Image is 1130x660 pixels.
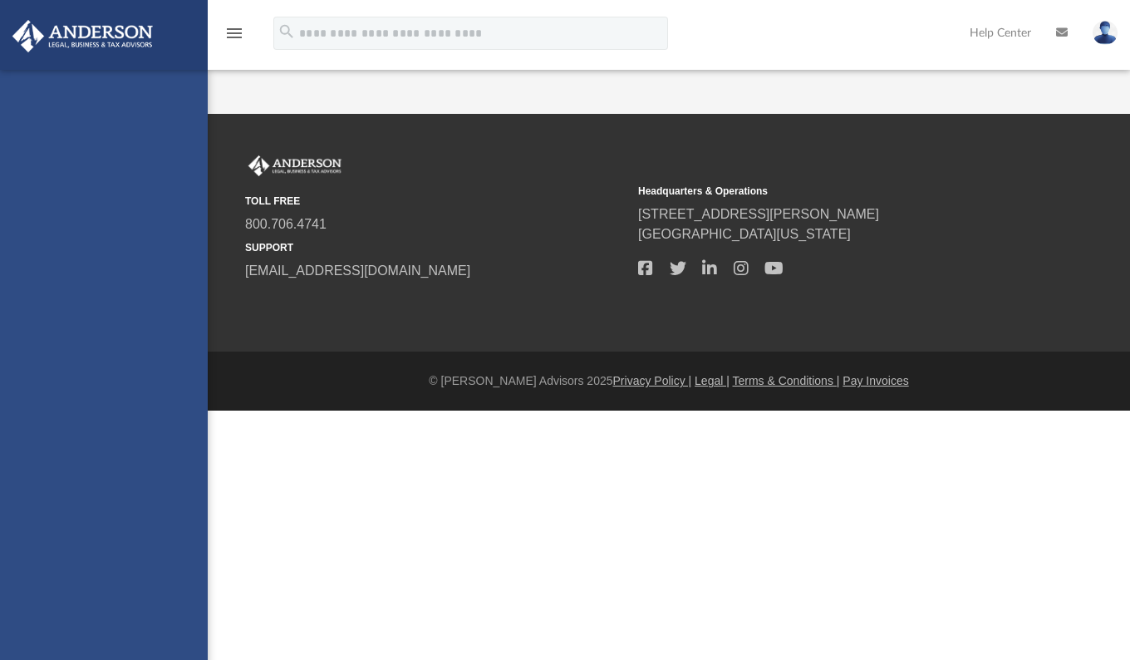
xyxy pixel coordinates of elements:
img: User Pic [1093,21,1118,45]
a: 800.706.4741 [245,217,327,231]
a: Terms & Conditions | [733,374,840,387]
a: menu [224,32,244,43]
small: SUPPORT [245,240,626,255]
a: [STREET_ADDRESS][PERSON_NAME] [638,207,879,221]
i: menu [224,23,244,43]
small: TOLL FREE [245,194,626,209]
i: search [278,22,296,41]
img: Anderson Advisors Platinum Portal [7,20,158,52]
a: [GEOGRAPHIC_DATA][US_STATE] [638,227,851,241]
a: Legal | [695,374,730,387]
div: © [PERSON_NAME] Advisors 2025 [208,372,1130,390]
a: [EMAIL_ADDRESS][DOMAIN_NAME] [245,264,470,278]
small: Headquarters & Operations [638,184,1019,199]
img: Anderson Advisors Platinum Portal [245,155,345,177]
a: Privacy Policy | [613,374,692,387]
a: Pay Invoices [843,374,908,387]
